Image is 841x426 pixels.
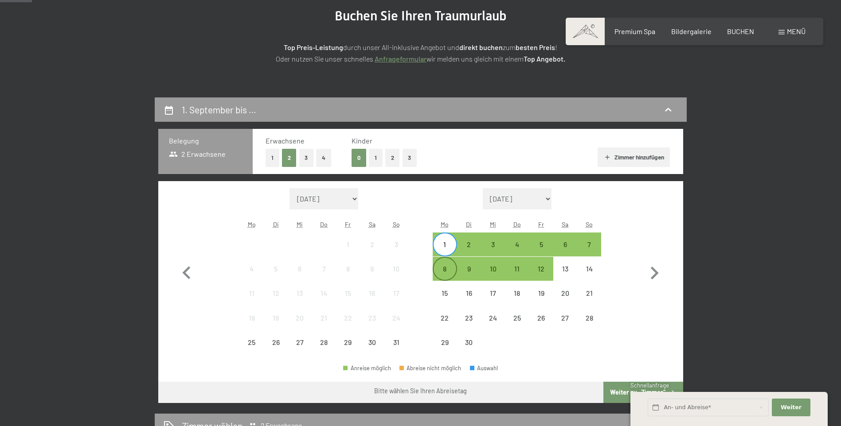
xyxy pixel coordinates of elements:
div: 20 [554,290,576,312]
abbr: Donnerstag [320,221,328,228]
div: 23 [361,314,383,337]
div: Abreise nicht möglich [399,365,462,371]
div: Wed Aug 06 2025 [288,257,312,281]
div: Abreise nicht möglich [288,306,312,329]
div: Sat Sep 27 2025 [553,306,577,329]
div: 8 [337,265,359,287]
a: Bildergalerie [671,27,712,35]
div: Abreise möglich [457,232,481,256]
div: 28 [313,339,335,361]
div: 12 [530,265,552,287]
div: Abreise nicht möglich [553,281,577,305]
strong: Top Angebot. [524,54,565,63]
div: Mon Aug 04 2025 [240,257,264,281]
div: Thu Aug 21 2025 [312,306,336,329]
div: Fri Aug 22 2025 [336,306,360,329]
abbr: Dienstag [273,221,279,228]
div: Tue Sep 30 2025 [457,330,481,354]
div: Fri Aug 15 2025 [336,281,360,305]
div: 17 [385,290,407,312]
h2: 1. September bis … [182,104,256,115]
div: Abreise nicht möglich [433,330,457,354]
div: 31 [385,339,407,361]
strong: Top Preis-Leistung [284,43,343,51]
div: 27 [289,339,311,361]
div: Abreise nicht möglich [384,232,408,256]
div: Abreise möglich [433,257,457,281]
div: Abreise nicht möglich [577,257,601,281]
div: 17 [482,290,504,312]
div: 26 [530,314,552,337]
div: Fri Sep 19 2025 [529,281,553,305]
div: Tue Sep 09 2025 [457,257,481,281]
abbr: Montag [441,221,449,228]
div: 30 [458,339,480,361]
div: Sun Sep 07 2025 [577,232,601,256]
div: 11 [506,265,528,287]
div: 10 [482,265,504,287]
div: 7 [313,265,335,287]
div: 6 [554,241,576,263]
div: 6 [289,265,311,287]
div: 5 [530,241,552,263]
div: Wed Sep 24 2025 [481,306,505,329]
div: Abreise nicht möglich [264,330,288,354]
div: Abreise nicht möglich [336,281,360,305]
div: 18 [506,290,528,312]
abbr: Mittwoch [297,221,303,228]
div: Sun Aug 24 2025 [384,306,408,329]
div: Abreise nicht möglich [360,232,384,256]
div: 21 [578,290,600,312]
div: Thu Aug 28 2025 [312,330,336,354]
div: 16 [458,290,480,312]
div: Sun Aug 31 2025 [384,330,408,354]
div: Sat Aug 23 2025 [360,306,384,329]
div: Abreise nicht möglich [312,281,336,305]
div: Abreise nicht möglich [336,306,360,329]
abbr: Freitag [345,221,351,228]
div: Tue Aug 26 2025 [264,330,288,354]
div: 27 [554,314,576,337]
div: Abreise nicht möglich [457,306,481,329]
div: Mon Aug 25 2025 [240,330,264,354]
div: Tue Aug 19 2025 [264,306,288,329]
span: Premium Spa [614,27,655,35]
div: Abreise nicht möglich [312,306,336,329]
div: Abreise nicht möglich [384,330,408,354]
button: 0 [352,149,366,167]
div: Abreise nicht möglich [457,330,481,354]
div: Sat Aug 30 2025 [360,330,384,354]
a: Anfrageformular [375,54,426,63]
div: Abreise nicht möglich [481,281,505,305]
div: Tue Aug 05 2025 [264,257,288,281]
div: Sat Sep 13 2025 [553,257,577,281]
button: 3 [403,149,417,167]
div: Sat Sep 06 2025 [553,232,577,256]
div: Abreise nicht möglich [553,257,577,281]
div: Wed Aug 20 2025 [288,306,312,329]
div: 7 [578,241,600,263]
div: Abreise nicht möglich [384,306,408,329]
div: Fri Sep 05 2025 [529,232,553,256]
span: Weiter [781,403,802,411]
button: Nächster Monat [642,188,667,355]
abbr: Donnerstag [513,221,521,228]
div: 9 [361,265,383,287]
div: Auswahl [470,365,498,371]
button: Weiter [772,399,810,417]
div: Sat Sep 20 2025 [553,281,577,305]
button: 4 [316,149,331,167]
div: Abreise nicht möglich [577,281,601,305]
div: Thu Aug 14 2025 [312,281,336,305]
div: Abreise nicht möglich [553,306,577,329]
div: Abreise nicht möglich [577,306,601,329]
div: 2 [458,241,480,263]
button: Weiter zu „Zimmer“ [603,382,683,403]
div: 30 [361,339,383,361]
div: Mon Sep 01 2025 [433,232,457,256]
span: Buchen Sie Ihren Traumurlaub [335,8,507,23]
div: Abreise nicht möglich [336,257,360,281]
div: 23 [458,314,480,337]
div: Thu Sep 25 2025 [505,306,529,329]
div: Tue Aug 12 2025 [264,281,288,305]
